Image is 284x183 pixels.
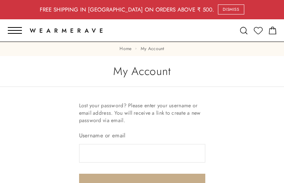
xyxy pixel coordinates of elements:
[218,4,244,14] a: Dismiss
[30,28,107,34] span: Wearmerave
[79,102,205,124] p: Lost your password? Please enter your username or email address. You will receive a link to creat...
[120,45,131,52] a: Home
[30,23,103,38] a: Wearmerave
[79,131,205,144] label: Username or email
[141,45,164,52] span: My account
